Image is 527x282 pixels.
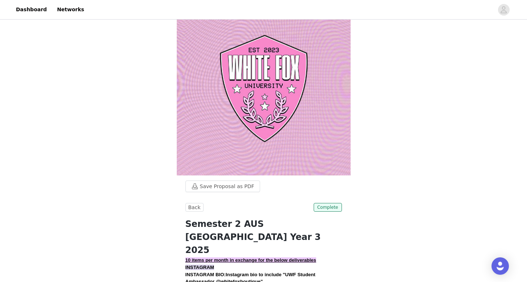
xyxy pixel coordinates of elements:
button: Save Proposal as PDF [185,181,260,192]
h1: Semester 2 AUS [GEOGRAPHIC_DATA] Year 3 2025 [185,217,342,257]
button: Back [185,203,204,212]
a: Networks [53,1,88,18]
a: Dashboard [12,1,51,18]
div: Open Intercom Messenger [492,257,509,275]
span: INSTAGRAM BIO: [185,272,226,277]
span: Complete [314,203,342,212]
strong: 10 items per month in exchange for the below deliverables [185,257,316,263]
img: campaign image [177,1,351,175]
span: INSTAGRAM [185,265,214,270]
div: avatar [500,4,507,16]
